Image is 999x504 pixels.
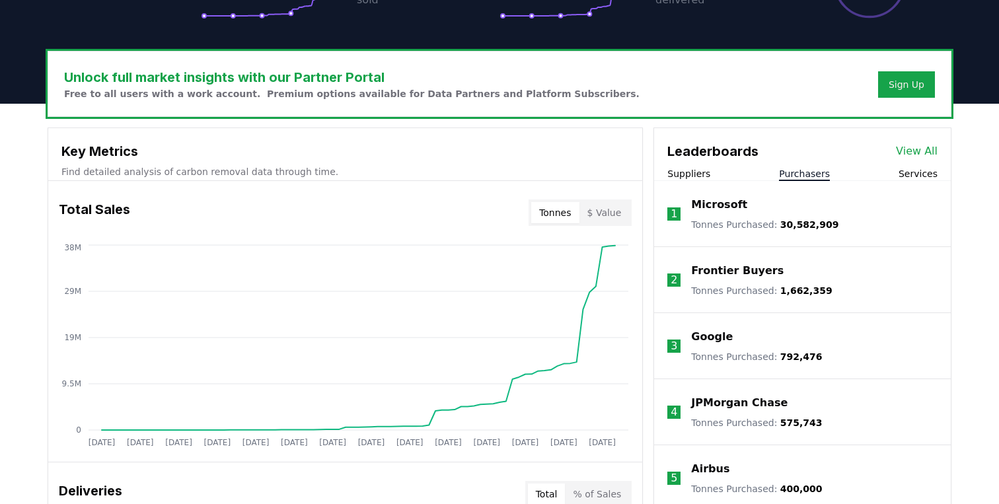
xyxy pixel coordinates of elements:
h3: Unlock full market insights with our Partner Portal [64,67,640,87]
a: JPMorgan Chase [691,395,788,411]
tspan: [DATE] [435,438,462,447]
p: 5 [671,470,677,486]
button: Suppliers [667,167,710,180]
a: Google [691,329,733,345]
tspan: [DATE] [550,438,577,447]
button: $ Value [579,202,630,223]
tspan: 38M [64,243,81,252]
h3: Key Metrics [61,141,629,161]
tspan: 0 [76,425,81,435]
span: 30,582,909 [780,219,839,230]
span: 400,000 [780,484,823,494]
tspan: [DATE] [396,438,424,447]
tspan: 9.5M [62,379,81,388]
tspan: [DATE] [127,438,154,447]
h3: Leaderboards [667,141,758,161]
span: 792,476 [780,351,823,362]
tspan: [DATE] [281,438,308,447]
tspan: [DATE] [204,438,231,447]
tspan: 29M [64,287,81,296]
a: Sign Up [889,78,924,91]
p: 3 [671,338,677,354]
button: Sign Up [878,71,935,98]
a: Airbus [691,461,729,477]
p: 2 [671,272,677,288]
p: Tonnes Purchased : [691,218,838,231]
p: Free to all users with a work account. Premium options available for Data Partners and Platform S... [64,87,640,100]
tspan: [DATE] [242,438,270,447]
a: View All [896,143,938,159]
p: Tonnes Purchased : [691,350,822,363]
button: Services [899,167,938,180]
p: Tonnes Purchased : [691,482,822,495]
p: Tonnes Purchased : [691,416,822,429]
a: Frontier Buyers [691,263,784,279]
a: Microsoft [691,197,747,213]
span: 1,662,359 [780,285,832,296]
span: 575,743 [780,417,823,428]
p: Find detailed analysis of carbon removal data through time. [61,165,629,178]
tspan: [DATE] [473,438,500,447]
h3: Total Sales [59,199,130,226]
tspan: [DATE] [358,438,385,447]
p: 1 [671,206,677,222]
tspan: [DATE] [319,438,346,447]
p: 4 [671,404,677,420]
tspan: [DATE] [512,438,539,447]
tspan: [DATE] [89,438,116,447]
button: Purchasers [779,167,830,180]
tspan: [DATE] [589,438,616,447]
tspan: [DATE] [165,438,192,447]
p: Tonnes Purchased : [691,284,832,297]
tspan: 19M [64,333,81,342]
button: Tonnes [531,202,579,223]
